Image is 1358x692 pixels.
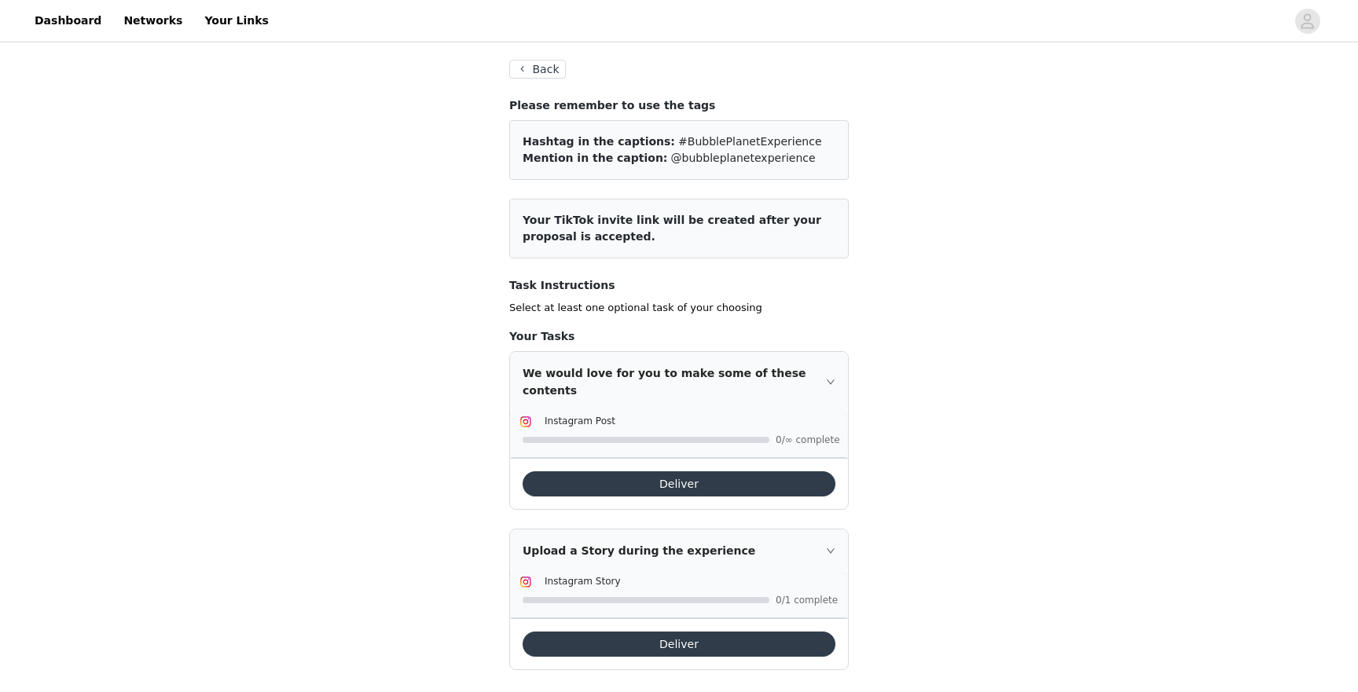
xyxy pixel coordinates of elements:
[519,416,532,428] img: Instagram Icon
[114,3,192,38] a: Networks
[545,576,621,587] span: Instagram Story
[678,135,821,148] span: #BubblePlanetExperience
[523,214,821,243] span: Your TikTok invite link will be created after your proposal is accepted.
[509,300,849,316] p: Select at least one optional task of your choosing
[671,152,816,164] span: @bubbleplanetexperience
[826,546,835,555] i: icon: right
[509,277,849,294] h4: Task Instructions
[1300,9,1315,34] div: avatar
[519,576,532,588] img: Instagram Icon
[509,60,566,79] button: Back
[25,3,111,38] a: Dashboard
[826,377,835,386] i: icon: right
[195,3,278,38] a: Your Links
[776,435,839,445] span: 0/∞ complete
[509,97,849,114] h4: Please remember to use the tags
[509,328,849,345] h4: Your Tasks
[510,529,848,572] div: icon: rightUpload a Story during the experience
[510,352,848,412] div: icon: rightWe would love for you to make some of these contents
[545,416,615,427] span: Instagram Post
[523,135,675,148] span: Hashtag in the captions:
[523,471,835,496] button: Deliver
[523,632,835,657] button: Deliver
[523,152,667,164] span: Mention in the caption:
[776,595,839,605] span: 0/1 complete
